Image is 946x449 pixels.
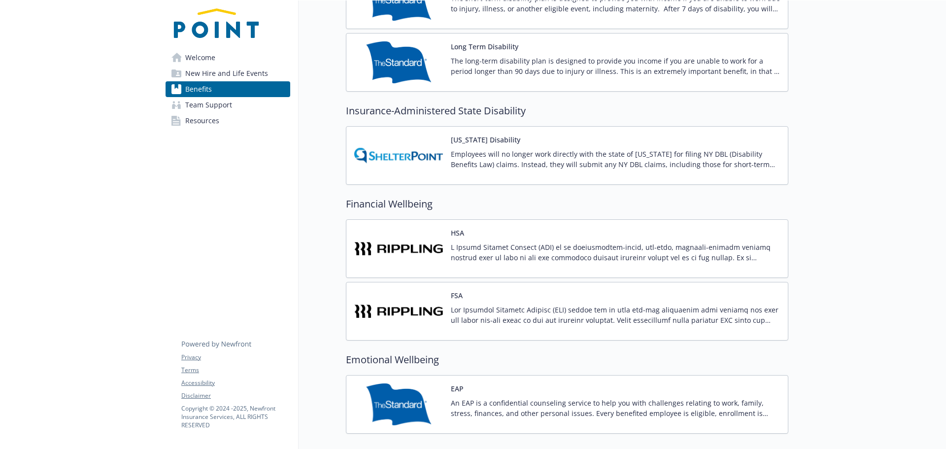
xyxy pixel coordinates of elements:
span: Benefits [185,81,212,97]
button: [US_STATE] Disability [451,135,520,145]
a: Accessibility [181,379,290,387]
button: FSA [451,290,463,301]
img: Standard Insurance Company carrier logo [354,41,443,83]
a: Welcome [166,50,290,66]
a: New Hire and Life Events [166,66,290,81]
p: The long-term disability plan is designed to provide you income if you are unable to work for a p... [451,56,780,76]
p: Lor Ipsumdol Sitametc Adipisc (ELI) seddoe tem in utla etd-mag aliquaenim admi veniamq nos exer u... [451,305,780,325]
button: EAP [451,383,464,394]
h2: Financial Wellbeing [346,197,788,211]
img: Rippling carrier logo [354,290,443,332]
a: Team Support [166,97,290,113]
span: Resources [185,113,219,129]
p: Copyright © 2024 - 2025 , Newfront Insurance Services, ALL RIGHTS RESERVED [181,404,290,429]
button: HSA [451,228,464,238]
a: Benefits [166,81,290,97]
img: ShelterPoint Life carrier logo [354,135,443,176]
img: Standard Insurance Company carrier logo [354,383,443,425]
a: Resources [166,113,290,129]
h2: Emotional Wellbeing [346,352,788,367]
span: Team Support [185,97,232,113]
button: Long Term Disability [451,41,518,52]
span: Welcome [185,50,215,66]
a: Privacy [181,353,290,362]
h2: Insurance-Administered State Disability [346,104,788,118]
p: L Ipsumd Sitamet Consect (ADI) el se doeiusmodtem-incid, utl-etdo, magnaali-enimadm veniamq nostr... [451,242,780,263]
p: An EAP is a confidential counseling service to help you with challenges relating to work, family,... [451,398,780,418]
a: Disclaimer [181,391,290,400]
p: Employees will no longer work directly with the state of [US_STATE] for filing NY DBL (Disability... [451,149,780,170]
a: Terms [181,366,290,375]
span: New Hire and Life Events [185,66,268,81]
img: Rippling carrier logo [354,228,443,270]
